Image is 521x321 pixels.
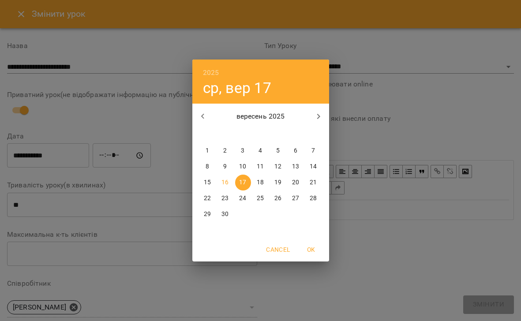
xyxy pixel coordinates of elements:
button: 16 [217,175,233,190]
button: 5 [270,143,286,159]
button: 4 [253,143,269,159]
span: чт [253,130,269,138]
button: 3 [235,143,251,159]
p: 16 [221,178,229,187]
span: вт [217,130,233,138]
button: 7 [306,143,322,159]
p: 17 [239,178,246,187]
span: нд [306,130,322,138]
button: 18 [253,175,269,190]
button: 25 [253,190,269,206]
button: 2025 [203,67,219,79]
p: 8 [206,162,209,171]
p: 19 [274,178,281,187]
button: 15 [200,175,216,190]
span: пт [270,130,286,138]
p: 20 [292,178,299,187]
p: 24 [239,194,246,203]
button: 2 [217,143,233,159]
button: 23 [217,190,233,206]
span: пн [200,130,216,138]
button: OK [297,242,326,258]
button: 26 [270,190,286,206]
p: 21 [310,178,317,187]
button: 6 [288,143,304,159]
p: 18 [257,178,264,187]
p: 29 [204,210,211,219]
p: 3 [241,146,244,155]
p: 5 [276,146,280,155]
button: 19 [270,175,286,190]
p: 14 [310,162,317,171]
p: 4 [259,146,262,155]
p: 10 [239,162,246,171]
p: 25 [257,194,264,203]
button: 24 [235,190,251,206]
p: 27 [292,194,299,203]
p: 9 [223,162,227,171]
p: 6 [294,146,297,155]
p: 22 [204,194,211,203]
p: 2 [223,146,227,155]
p: вересень 2025 [213,111,308,122]
button: 8 [200,159,216,175]
button: 9 [217,159,233,175]
button: 29 [200,206,216,222]
button: 20 [288,175,304,190]
button: 17 [235,175,251,190]
p: 30 [221,210,229,219]
button: 1 [200,143,216,159]
button: ср, вер 17 [203,79,271,97]
span: Cancel [266,244,290,255]
p: 12 [274,162,281,171]
button: Cancel [262,242,293,258]
button: 22 [200,190,216,206]
button: 28 [306,190,322,206]
button: 21 [306,175,322,190]
p: 7 [311,146,315,155]
span: ср [235,130,251,138]
p: 28 [310,194,317,203]
p: 13 [292,162,299,171]
span: OK [301,244,322,255]
button: 12 [270,159,286,175]
button: 13 [288,159,304,175]
p: 1 [206,146,209,155]
p: 26 [274,194,281,203]
p: 23 [221,194,229,203]
p: 11 [257,162,264,171]
button: 27 [288,190,304,206]
button: 14 [306,159,322,175]
button: 11 [253,159,269,175]
p: 15 [204,178,211,187]
span: сб [288,130,304,138]
button: 30 [217,206,233,222]
button: 10 [235,159,251,175]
